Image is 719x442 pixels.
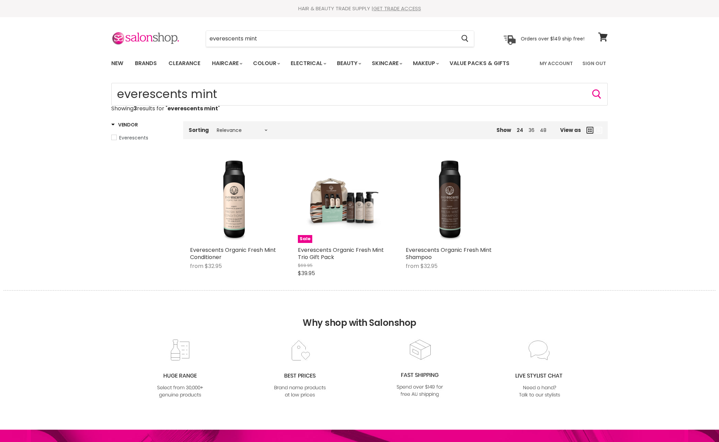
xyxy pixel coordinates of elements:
[298,262,313,269] span: $69.95
[367,56,406,71] a: Skincare
[286,56,330,71] a: Electrical
[272,339,328,399] img: prices.jpg
[392,339,447,398] img: fast.jpg
[106,56,128,71] a: New
[298,156,385,243] img: Everescents Organic Fresh Mint Trio Gift Pack
[130,56,162,71] a: Brands
[205,262,222,270] span: $32.95
[332,56,365,71] a: Beauty
[521,35,584,41] p: Orders over $149 ship free!
[111,83,608,106] input: Search
[152,339,208,399] img: range2_8cf790d4-220e-469f-917d-a18fed3854b6.jpg
[560,127,581,133] span: View as
[111,83,608,106] form: Product
[207,56,247,71] a: Haircare
[190,262,203,270] span: from
[248,56,284,71] a: Colour
[406,156,493,243] img: Everescents Organic Fresh Mint Shampoo
[373,5,421,12] a: GET TRADE ACCESS
[190,156,277,243] a: Everescents Organic Fresh Mint Conditioner
[134,105,137,112] strong: 3
[420,262,438,270] span: $32.95
[103,53,616,73] nav: Main
[591,89,602,100] button: Search
[103,5,616,12] div: HAIR & BEAUTY TRADE SUPPLY |
[512,339,567,399] img: chat_c0a1c8f7-3133-4fc6-855f-7264552747f6.jpg
[190,246,276,261] a: Everescents Organic Fresh Mint Conditioner
[529,127,534,134] a: 36
[540,127,546,134] a: 48
[189,127,209,133] label: Sorting
[456,31,474,47] button: Search
[111,134,175,142] a: Everescents
[119,134,148,141] span: Everescents
[444,56,515,71] a: Value Packs & Gifts
[298,269,315,277] span: $39.95
[298,246,384,261] a: Everescents Organic Fresh Mint Trio Gift Pack
[406,246,492,261] a: Everescents Organic Fresh Mint Shampoo
[298,156,385,243] a: Everescents Organic Fresh Mint Trio Gift PackSale
[496,126,511,134] span: Show
[3,290,716,339] h2: Why shop with Salonshop
[408,56,443,71] a: Makeup
[167,105,218,112] strong: everescents mint
[106,53,525,73] ul: Main menu
[406,262,419,270] span: from
[298,235,312,243] span: Sale
[578,56,610,71] a: Sign Out
[206,30,474,47] form: Product
[206,31,456,47] input: Search
[111,106,608,112] p: Showing results for " "
[111,121,138,128] h3: Vendor
[517,127,523,134] a: 24
[535,56,577,71] a: My Account
[163,56,205,71] a: Clearance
